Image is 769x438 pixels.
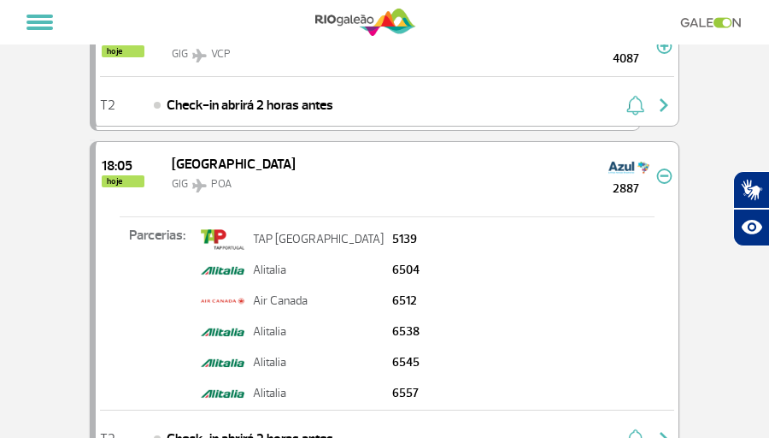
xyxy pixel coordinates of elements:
p: Alitalia [253,264,384,276]
span: [GEOGRAPHIC_DATA] [172,156,296,173]
img: menos-info-painel-voo.svg [656,169,672,184]
p: 6512 [392,295,420,307]
img: Azul Linhas Aéreas [608,154,649,181]
span: POA [211,177,232,191]
img: tap.png [201,225,244,254]
div: Plugin de acessibilidade da Hand Talk. [733,171,769,246]
p: Alitalia [253,326,384,338]
img: alitalia.png [201,348,244,377]
button: Abrir recursos assistivos. [733,209,769,246]
span: 2025-08-26 18:05:00 [102,159,144,173]
span: Check-in abrirá 2 horas antes [167,95,333,115]
img: alitalia.png [201,317,244,346]
img: air-canada2.png [201,287,244,316]
span: hoje [102,175,144,187]
button: Abrir tradutor de língua de sinais. [733,171,769,209]
span: 2887 [595,180,656,198]
img: seta-direita-painel-voo.svg [654,95,674,115]
span: 4087 [595,50,656,68]
span: GIG [172,47,188,61]
p: 5139 [392,234,420,246]
img: mais-info-painel-voo.svg [656,38,672,54]
p: Alitalia [253,388,384,400]
p: Alitalia [253,357,384,369]
p: Air Canada [253,295,384,307]
img: alitalia.png [201,256,244,285]
span: VCP [211,47,231,61]
span: T2 [100,99,115,111]
img: sino-painel-voo.svg [626,95,644,115]
p: Parcerias: [96,225,197,396]
span: hoje [102,45,144,57]
img: alitalia.png [201,379,244,408]
p: 6538 [392,326,420,338]
p: 6545 [392,357,420,369]
p: 6504 [392,264,420,276]
span: GIG [172,177,188,191]
p: TAP [GEOGRAPHIC_DATA] [253,234,384,246]
p: 6557 [392,388,420,400]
